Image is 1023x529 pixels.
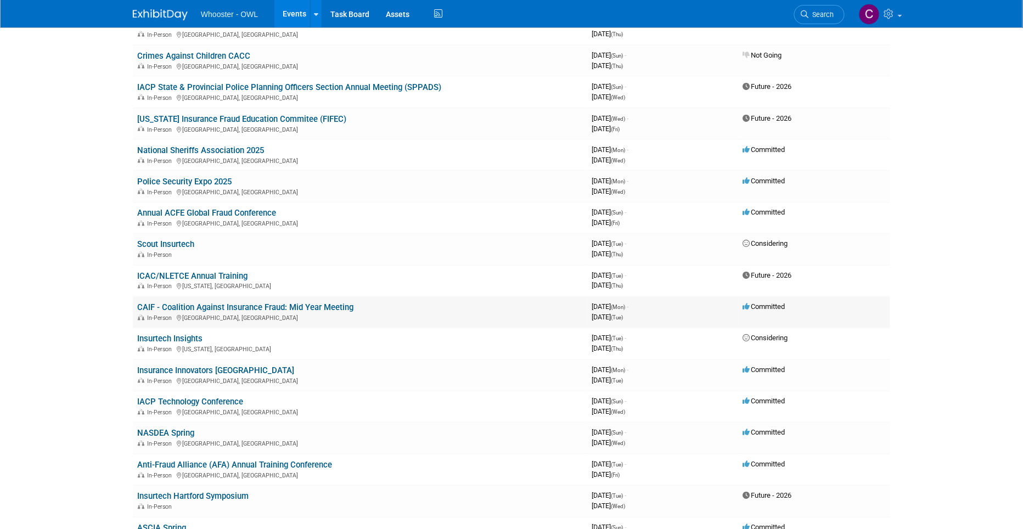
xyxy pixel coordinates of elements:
[147,472,175,480] span: In-Person
[147,31,175,38] span: In-Person
[138,283,144,289] img: In-Person Event
[138,378,144,384] img: In-Person Event
[592,376,623,385] span: [DATE]
[138,441,144,446] img: In-Person Event
[611,504,625,510] span: (Wed)
[625,209,626,217] span: -
[592,250,623,258] span: [DATE]
[611,31,623,37] span: (Thu)
[592,145,628,154] span: [DATE]
[809,10,834,19] span: Search
[138,472,144,478] img: In-Person Event
[592,502,625,510] span: [DATE]
[743,366,785,374] span: Committed
[133,9,188,20] img: ExhibitDay
[592,471,620,479] span: [DATE]
[138,409,144,415] img: In-Person Event
[592,219,620,227] span: [DATE]
[592,93,625,101] span: [DATE]
[859,4,880,25] img: Clare Louise Southcombe
[592,408,625,416] span: [DATE]
[611,221,620,227] span: (Fri)
[743,82,792,91] span: Future - 2026
[592,460,626,469] span: [DATE]
[743,272,792,280] span: Future - 2026
[625,51,626,59] span: -
[137,429,194,438] a: NASDEA Spring
[592,209,626,217] span: [DATE]
[147,378,175,385] span: In-Person
[743,114,792,122] span: Future - 2026
[625,82,626,91] span: -
[625,397,626,406] span: -
[138,157,144,163] img: In-Person Event
[137,20,238,30] a: NATIA National Conference
[743,460,785,469] span: Committed
[147,504,175,511] span: In-Person
[137,345,583,353] div: [US_STATE], [GEOGRAPHIC_DATA]
[611,210,623,216] span: (Sun)
[137,282,583,290] div: [US_STATE], [GEOGRAPHIC_DATA]
[611,53,623,59] span: (Sun)
[138,126,144,132] img: In-Person Event
[625,492,626,500] span: -
[147,409,175,417] span: In-Person
[611,368,625,374] span: (Mon)
[138,189,144,194] img: In-Person Event
[592,240,626,248] span: [DATE]
[138,504,144,509] img: In-Person Event
[137,334,203,344] a: Insurtech Insights
[627,145,628,154] span: -
[743,303,785,311] span: Committed
[743,397,785,406] span: Committed
[627,303,628,311] span: -
[147,126,175,133] span: In-Person
[592,156,625,164] span: [DATE]
[137,460,332,470] a: Anti-Fraud Alliance (AFA) Annual Training Conference
[147,315,175,322] span: In-Person
[611,283,623,289] span: (Thu)
[592,82,626,91] span: [DATE]
[611,157,625,164] span: (Wed)
[137,125,583,133] div: [GEOGRAPHIC_DATA], [GEOGRAPHIC_DATA]
[743,492,792,500] span: Future - 2026
[592,282,623,290] span: [DATE]
[611,273,623,279] span: (Tue)
[592,187,625,195] span: [DATE]
[592,114,628,122] span: [DATE]
[625,460,626,469] span: -
[201,10,258,19] span: Whooster - OWL
[625,429,626,437] span: -
[625,240,626,248] span: -
[611,462,623,468] span: (Tue)
[137,439,583,448] div: [GEOGRAPHIC_DATA], [GEOGRAPHIC_DATA]
[592,125,620,133] span: [DATE]
[611,189,625,195] span: (Wed)
[611,252,623,258] span: (Thu)
[147,157,175,165] span: In-Person
[627,114,628,122] span: -
[611,63,623,69] span: (Thu)
[611,178,625,184] span: (Mon)
[611,94,625,100] span: (Wed)
[147,94,175,102] span: In-Person
[611,116,625,122] span: (Wed)
[743,209,785,217] span: Committed
[592,30,623,38] span: [DATE]
[137,376,583,385] div: [GEOGRAPHIC_DATA], [GEOGRAPHIC_DATA]
[138,31,144,37] img: In-Person Event
[611,315,623,321] span: (Tue)
[137,30,583,38] div: [GEOGRAPHIC_DATA], [GEOGRAPHIC_DATA]
[592,303,628,311] span: [DATE]
[611,409,625,415] span: (Wed)
[743,240,788,248] span: Considering
[592,429,626,437] span: [DATE]
[743,145,785,154] span: Committed
[147,252,175,259] span: In-Person
[627,366,628,374] span: -
[147,441,175,448] span: In-Person
[743,177,785,185] span: Committed
[147,189,175,196] span: In-Person
[137,240,194,250] a: Scout Insurtech
[611,493,623,499] span: (Tue)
